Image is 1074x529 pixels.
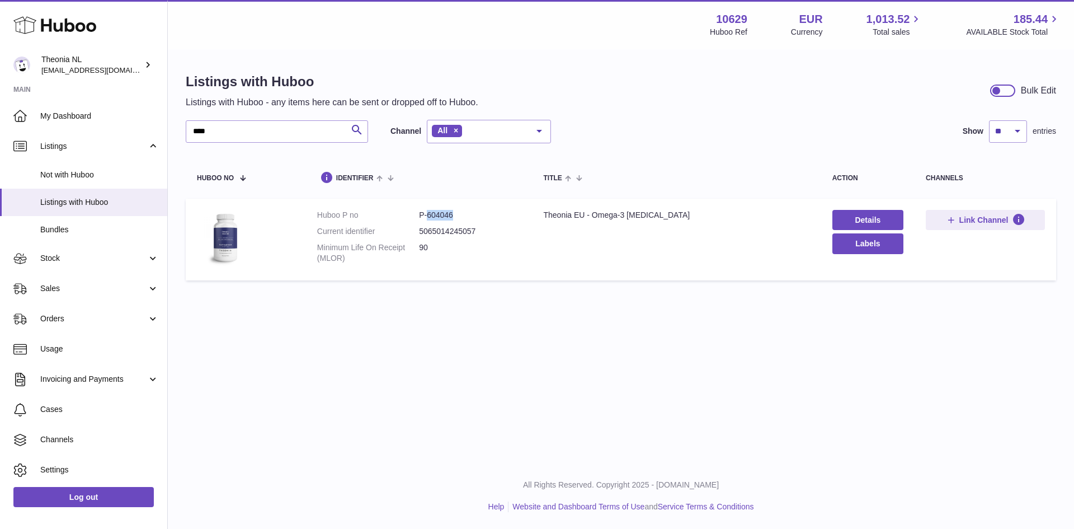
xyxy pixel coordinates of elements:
[40,374,147,385] span: Invoicing and Payments
[1033,126,1056,137] span: entries
[873,27,922,38] span: Total sales
[710,27,747,38] div: Huboo Ref
[317,210,419,221] dt: Huboo P no
[317,242,419,264] dt: Minimum Life On Receipt (MLOR)
[716,12,747,27] strong: 10629
[419,242,521,264] dd: 90
[512,502,644,511] a: Website and Dashboard Terms of Use
[40,344,159,354] span: Usage
[197,210,253,266] img: Theonia EU - Omega-3 Fish Oil
[658,502,754,511] a: Service Terms & Conditions
[40,434,159,445] span: Channels
[40,111,159,121] span: My Dashboard
[197,175,234,182] span: Huboo no
[1014,12,1048,27] span: 185.44
[791,27,823,38] div: Currency
[963,126,983,137] label: Show
[40,253,147,264] span: Stock
[40,465,159,475] span: Settings
[336,175,374,182] span: identifier
[40,404,159,415] span: Cases
[40,224,159,235] span: Bundles
[390,126,421,137] label: Channel
[419,210,521,221] dd: P-604046
[437,126,447,135] span: All
[419,226,521,237] dd: 5065014245057
[40,313,147,324] span: Orders
[13,487,154,507] a: Log out
[832,233,903,254] button: Labels
[926,175,1045,182] div: channels
[488,502,505,511] a: Help
[186,73,478,91] h1: Listings with Huboo
[13,57,30,73] img: internalAdmin-10629@internal.huboo.com
[40,197,159,208] span: Listings with Huboo
[966,12,1061,38] a: 185.44 AVAILABLE Stock Total
[543,210,809,221] div: Theonia EU - Omega-3 [MEDICAL_DATA]
[543,175,562,182] span: title
[41,65,164,74] span: [EMAIL_ADDRESS][DOMAIN_NAME]
[508,502,753,512] li: and
[966,27,1061,38] span: AVAILABLE Stock Total
[1021,85,1056,97] div: Bulk Edit
[177,480,1065,490] p: All Rights Reserved. Copyright 2025 - [DOMAIN_NAME]
[832,175,903,182] div: action
[799,12,822,27] strong: EUR
[40,141,147,152] span: Listings
[866,12,910,27] span: 1,013.52
[926,210,1045,230] button: Link Channel
[40,170,159,180] span: Not with Huboo
[40,283,147,294] span: Sales
[866,12,923,38] a: 1,013.52 Total sales
[186,96,478,109] p: Listings with Huboo - any items here can be sent or dropped off to Huboo.
[959,215,1009,225] span: Link Channel
[41,54,142,76] div: Theonia NL
[832,210,903,230] a: Details
[317,226,419,237] dt: Current identifier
